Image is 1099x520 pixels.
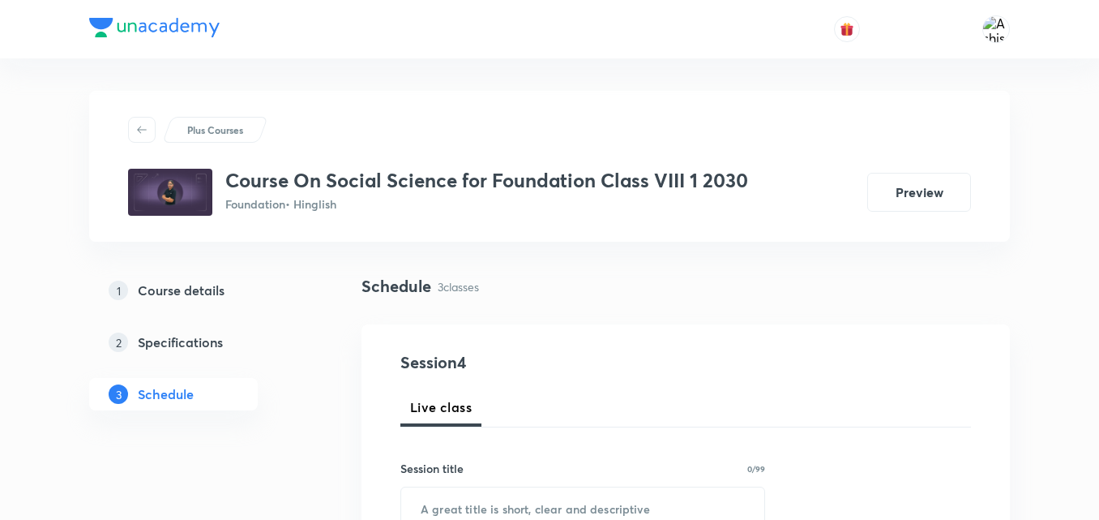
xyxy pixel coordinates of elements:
[400,460,464,477] h6: Session title
[89,274,310,307] a: 1Course details
[109,281,128,300] p: 1
[89,18,220,41] a: Company Logo
[109,385,128,404] p: 3
[225,169,748,192] h3: Course On Social Science for Foundation Class VIII 1 2030
[89,18,220,37] img: Company Logo
[747,465,765,473] p: 0/99
[225,196,748,213] p: Foundation • Hinglish
[867,173,971,212] button: Preview
[187,122,243,137] p: Plus Courses
[361,274,431,299] h4: Schedule
[89,326,310,359] a: 2Specifications
[840,22,854,37] img: avatar
[982,15,1010,43] img: Ashish Kumar
[834,16,860,42] button: avatar
[400,350,696,375] h4: Session 4
[109,333,128,352] p: 2
[128,169,212,216] img: 8534ea4d99564dc0b1e97f27edb73fc2.jpg
[138,333,223,352] h5: Specifications
[410,398,472,417] span: Live class
[438,278,479,295] p: 3 classes
[138,385,194,404] h5: Schedule
[138,281,225,300] h5: Course details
